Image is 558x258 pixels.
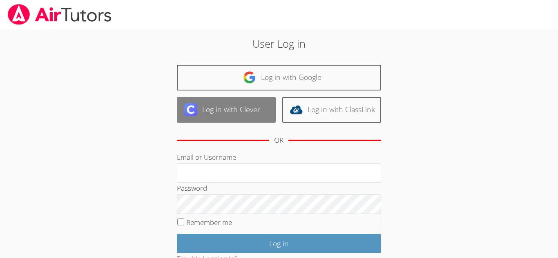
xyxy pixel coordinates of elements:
[177,183,207,193] label: Password
[290,103,303,116] img: classlink-logo-d6bb404cc1216ec64c9a2012d9dc4662098be43eaf13dc465df04b49fa7ab582.svg
[186,218,232,227] label: Remember me
[177,234,381,253] input: Log in
[177,152,236,162] label: Email or Username
[128,36,430,51] h2: User Log in
[177,97,276,123] a: Log in with Clever
[274,135,283,146] div: OR
[7,4,112,25] img: airtutors_banner-c4298cdbf04f3fff15de1276eac7730deb9818008684d7c2e4769d2f7ddbe033.png
[282,97,381,123] a: Log in with ClassLink
[243,71,256,84] img: google-logo-50288ca7cdecda66e5e0955fdab243c47b7ad437acaf1139b6f446037453330a.svg
[184,103,197,116] img: clever-logo-6eab21bc6e7a338710f1a6ff85c0baf02591cd810cc4098c63d3a4b26e2feb20.svg
[177,65,381,90] a: Log in with Google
